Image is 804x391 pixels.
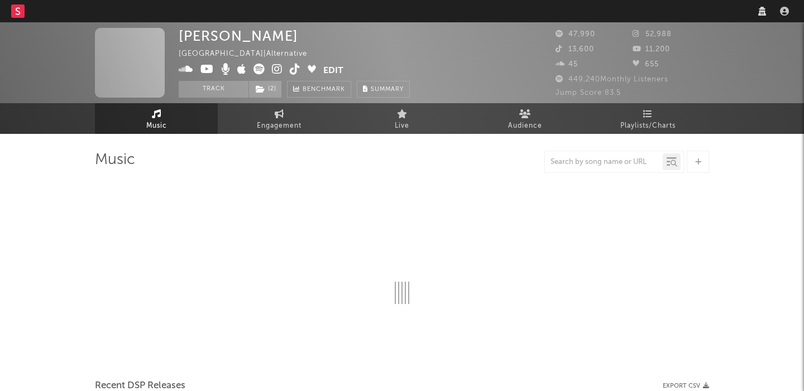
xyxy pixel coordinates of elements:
div: [GEOGRAPHIC_DATA] | Alternative [179,47,320,61]
span: Benchmark [303,83,345,96]
button: Summary [357,81,410,98]
span: 52,988 [633,31,672,38]
span: Playlists/Charts [620,119,676,133]
button: Track [179,81,248,98]
a: Audience [463,103,586,134]
span: 47,990 [556,31,595,38]
button: Edit [323,64,343,78]
span: Engagement [257,119,301,133]
span: Audience [508,119,542,133]
span: ( 2 ) [248,81,282,98]
a: Playlists/Charts [586,103,709,134]
span: Jump Score: 83.5 [556,89,621,96]
button: Export CSV [663,383,709,389]
span: 655 [633,61,659,68]
a: Live [341,103,463,134]
span: Music [146,119,167,133]
span: Live [395,119,409,133]
span: 45 [556,61,578,68]
span: 449,240 Monthly Listeners [556,76,668,83]
a: Engagement [218,103,341,134]
input: Search by song name or URL [545,158,663,167]
div: [PERSON_NAME] [179,28,298,44]
span: 11,200 [633,46,670,53]
a: Benchmark [287,81,351,98]
span: 13,600 [556,46,594,53]
a: Music [95,103,218,134]
button: (2) [249,81,281,98]
span: Summary [371,86,404,93]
